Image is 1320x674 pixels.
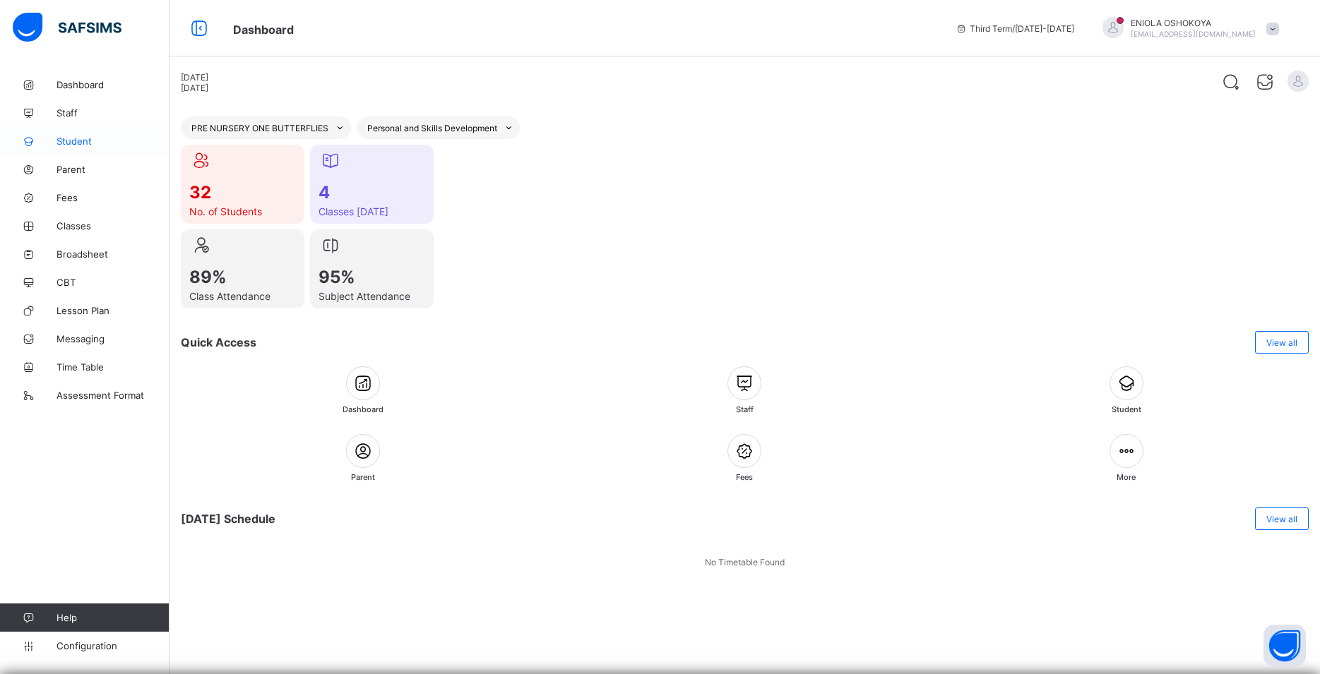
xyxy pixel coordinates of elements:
span: Parent [351,472,375,482]
span: 89% [189,267,296,287]
span: Dashboard [343,404,383,414]
span: More [1117,472,1136,482]
span: CBT [57,277,170,288]
span: Staff [736,404,754,414]
span: Student [1112,404,1141,414]
span: 95% [319,267,425,287]
span: PRE NURSERY ONE BUTTERFLIES [191,123,328,133]
button: Open asap [1263,625,1306,667]
span: Dashboard [233,23,294,37]
span: Classes [DATE] [319,205,425,217]
span: Time Table [57,361,170,373]
span: Quick Access [181,335,256,349]
span: Lesson Plan [57,305,170,316]
span: Staff [57,107,170,119]
span: ENIOLA OSHOKOYA [1131,18,1256,28]
span: Student [57,136,170,147]
span: Class Attendance [189,290,296,302]
span: Messaging [57,333,170,344]
span: Assessment Format [57,390,170,401]
span: [EMAIL_ADDRESS][DOMAIN_NAME] [1131,30,1256,38]
div: No Timetable Found [181,543,1309,582]
span: Configuration [57,640,169,651]
div: ENIOLAOSHOKOYA [1088,17,1286,40]
span: Personal and Skills Development [367,123,497,133]
img: safsims [13,13,121,42]
span: Fees [736,472,753,482]
span: Broadsheet [57,248,170,260]
span: View all [1266,514,1297,524]
span: 32 [189,182,296,203]
span: Help [57,612,169,623]
span: session/term information [956,23,1074,34]
span: 4 [319,182,425,203]
span: No. of Students [189,205,296,217]
span: [DATE] Schedule [181,512,275,526]
span: Fees [57,192,170,203]
span: Classes [57,220,170,231]
span: Parent [57,164,170,175]
span: [DATE] [181,83,208,93]
span: [DATE] [181,72,208,83]
span: Subject Attendance [319,290,425,302]
span: Dashboard [57,79,170,90]
span: View all [1266,337,1297,348]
